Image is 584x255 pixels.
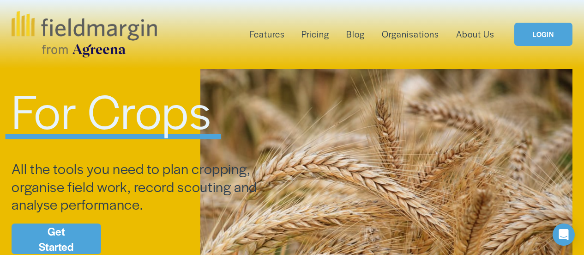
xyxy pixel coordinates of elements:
[456,27,494,42] a: About Us
[12,158,260,214] span: All the tools you need to plan cropping, organise field work, record scouting and analyse perform...
[382,27,439,42] a: Organisations
[250,27,285,42] a: folder dropdown
[553,224,575,246] div: Open Intercom Messenger
[301,27,329,42] a: Pricing
[12,76,211,143] span: For Crops
[12,224,101,254] a: Get Started
[514,23,572,46] a: LOGIN
[346,27,365,42] a: Blog
[12,11,157,57] img: fieldmargin.com
[250,28,285,41] span: Features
